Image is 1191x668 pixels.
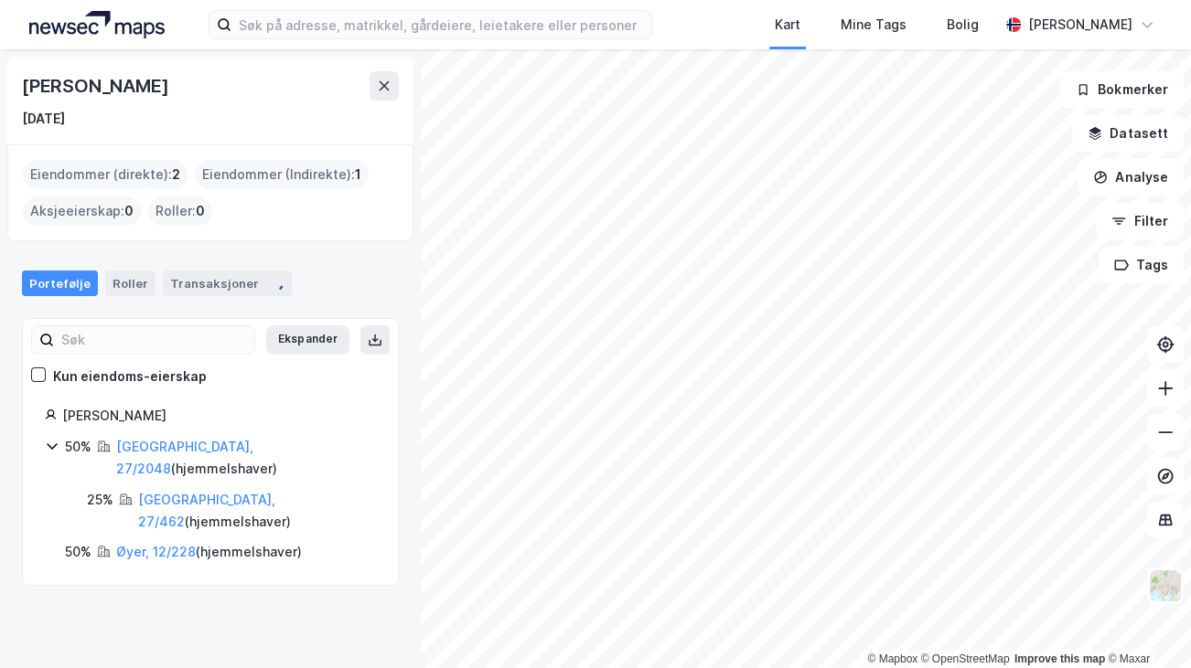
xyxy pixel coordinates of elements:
input: Søk på adresse, matrikkel, gårdeiere, leietakere eller personer [231,11,651,38]
div: Roller : [148,196,212,226]
div: ( hjemmelshaver ) [116,436,376,480]
div: ( hjemmelshaver ) [138,489,376,533]
div: Transaksjoner [163,270,292,296]
div: Mine Tags [841,14,907,36]
div: [DATE] [22,108,65,130]
button: Ekspander [266,325,349,355]
input: Søk [54,326,254,354]
div: [PERSON_NAME] [1028,14,1132,36]
div: Portefølje [22,270,98,296]
button: Tags [1099,247,1184,283]
div: Kontrollprogram for chat [1100,580,1191,668]
div: Roller [105,270,156,296]
div: Eiendommer (direkte) : [23,160,188,189]
span: 0 [196,200,205,222]
a: [GEOGRAPHIC_DATA], 27/2048 [116,439,253,476]
div: 25% [87,489,113,511]
a: Improve this map [1014,652,1105,665]
span: 1 [355,164,361,186]
a: Mapbox [867,652,917,665]
div: Aksjeeierskap : [23,196,141,226]
button: Bokmerker [1060,71,1184,108]
div: 50% [65,436,91,458]
a: OpenStreetMap [921,652,1010,665]
div: [PERSON_NAME] [62,405,376,427]
button: Filter [1096,203,1184,239]
img: spinner.a6d8c91a73a9ac5275cf975e30b51cfb.svg [266,274,284,292]
button: Analyse [1078,159,1184,196]
img: logo.a4113a55bc3d86da70a041830d287a7e.svg [29,11,165,38]
span: 0 [124,200,134,222]
div: Kun eiendoms-eierskap [53,366,207,387]
iframe: Chat Widget [1100,580,1191,668]
span: 2 [172,164,180,186]
a: [GEOGRAPHIC_DATA], 27/462 [138,492,275,529]
div: ( hjemmelshaver ) [116,541,302,563]
div: 50% [65,541,91,563]
div: Eiendommer (Indirekte) : [195,160,369,189]
button: Datasett [1072,115,1184,152]
div: Bolig [947,14,979,36]
div: Kart [775,14,800,36]
a: Øyer, 12/228 [116,544,196,559]
div: [PERSON_NAME] [22,71,172,101]
img: Z [1148,568,1183,603]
